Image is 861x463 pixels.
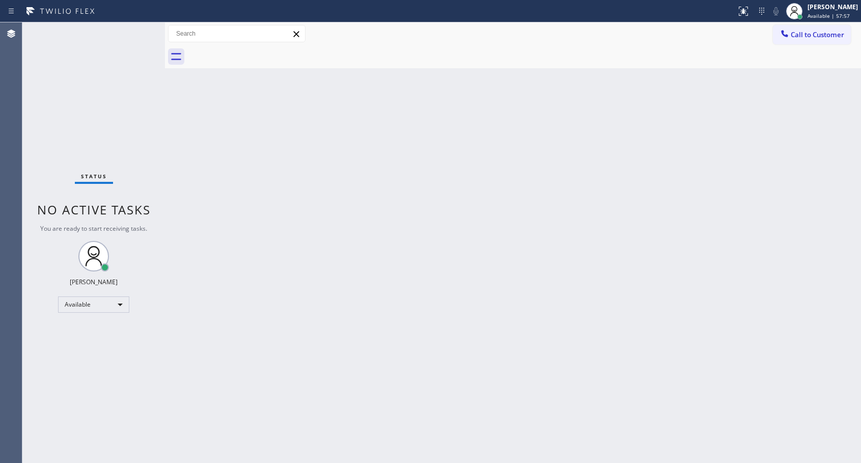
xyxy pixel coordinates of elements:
span: Call to Customer [791,30,844,39]
span: You are ready to start receiving tasks. [40,224,147,233]
button: Call to Customer [773,25,851,44]
div: Available [58,296,129,313]
div: [PERSON_NAME] [808,3,858,11]
span: Status [81,173,107,180]
div: [PERSON_NAME] [70,278,118,286]
span: No active tasks [37,201,151,218]
input: Search [169,25,305,42]
button: Mute [769,4,783,18]
span: Available | 57:57 [808,12,850,19]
